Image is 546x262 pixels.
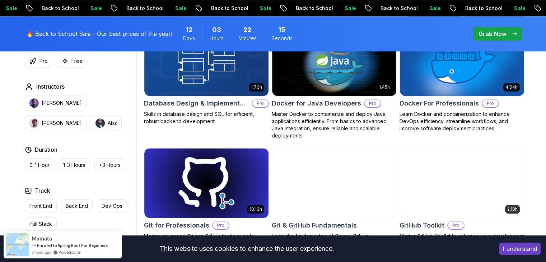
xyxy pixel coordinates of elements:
[400,148,524,218] img: GitHub Toolkit card
[144,233,269,254] p: Master advanced Git and GitHub techniques to optimize your development workflow and collaboration...
[29,162,50,169] p: 0-1 Hour
[374,5,423,12] p: Back to School
[35,145,57,154] h2: Duration
[400,98,479,108] h2: Docker For Professionals
[212,25,221,35] span: 3 Hours
[25,158,54,172] button: 0-1 Hour
[251,84,262,90] p: 1.70h
[205,5,254,12] p: Back to School
[59,249,81,255] a: ProveSource
[278,25,285,35] span: 15 Seconds
[254,5,277,12] p: Sale
[272,233,397,240] p: Learn the fundamentals of Git and GitHub.
[29,118,39,128] img: instructor img
[42,120,82,127] p: [PERSON_NAME]
[35,186,50,195] h2: Track
[272,26,396,96] img: Docker for Java Developers card
[25,217,57,231] button: Full Stack
[508,5,531,12] p: Sale
[400,148,524,247] a: GitHub Toolkit card2.10hGitHub ToolkitProMaster GitHub Toolkit to enhance your development workfl...
[66,202,88,210] p: Back End
[29,220,52,228] p: Full Stack
[505,84,518,90] p: 4.64h
[5,241,488,257] div: This website uses cookies to enhance the user experience.
[482,100,498,107] p: Pro
[379,84,390,90] p: 1.45h
[37,243,108,248] a: Enroled to Spring Boot For Beginners
[169,5,192,12] p: Sale
[290,5,339,12] p: Back to School
[39,57,48,65] p: Pro
[400,26,524,132] a: Docker For Professionals card4.64hDocker For ProfessionalsProLearn Docker and containerization to...
[479,29,507,38] p: Grab Now
[144,26,269,96] img: Database Design & Implementation card
[144,220,209,230] h2: Git for Professionals
[61,199,93,213] button: Back End
[25,115,87,131] button: instructor img[PERSON_NAME]
[144,111,269,125] p: Skills in database design and SQL for efficient, robust backend development
[400,233,524,247] p: Master GitHub Toolkit to enhance your development workflow and collaboration efficiency.
[36,82,65,91] h2: Instructors
[507,206,518,212] p: 2.10h
[144,148,269,218] img: Git for Professionals card
[95,118,105,128] img: instructor img
[120,5,169,12] p: Back to School
[29,98,39,108] img: instructor img
[210,35,224,42] span: Hours
[183,35,195,42] span: Days
[272,26,397,139] a: Docker for Java Developers card1.45hDocker for Java DevelopersProMaster Docker to containerize an...
[249,206,262,212] p: 10.13h
[213,222,229,229] p: Pro
[448,222,464,229] p: Pro
[25,95,87,111] button: instructor img[PERSON_NAME]
[272,148,397,240] a: Git & GitHub Fundamentals cardGit & GitHub FundamentalsLearn the fundamentals of Git and GitHub.
[144,98,249,108] h2: Database Design & Implementation
[459,5,508,12] p: Back to School
[57,54,87,68] button: Free
[102,202,122,210] p: Dev Ops
[97,199,127,213] button: Dev Ops
[108,120,117,127] p: Abz
[6,233,29,256] img: provesource social proof notification image
[29,202,52,210] p: Front End
[423,5,446,12] p: Sale
[144,26,269,125] a: Database Design & Implementation card1.70hNEWDatabase Design & ImplementationProSkills in databas...
[42,99,82,107] p: [PERSON_NAME]
[36,5,84,12] p: Back to School
[144,148,269,254] a: Git for Professionals card10.13hGit for ProfessionalsProMaster advanced Git and GitHub techniques...
[272,98,361,108] h2: Docker for Java Developers
[252,100,268,107] p: Pro
[32,242,36,248] span: ->
[99,162,121,169] p: +3 Hours
[59,158,90,172] button: 1-3 Hours
[238,35,257,42] span: Minutes
[272,111,397,139] p: Master Docker to containerize and deploy Java applications efficiently. From basics to advanced J...
[365,100,381,107] p: Pro
[339,5,361,12] p: Sale
[272,220,357,230] h2: Git & GitHub Fundamentals
[32,249,51,255] span: 3 hours ago
[186,25,192,35] span: 12 Days
[499,243,541,255] button: Accept cookies
[400,26,524,96] img: Docker For Professionals card
[25,199,57,213] button: Front End
[243,25,251,35] span: 22 Minutes
[84,5,107,12] p: Sale
[400,220,444,230] h2: GitHub Toolkit
[63,162,85,169] p: 1-3 Hours
[271,35,293,42] span: Seconds
[25,54,52,68] button: Pro
[94,158,125,172] button: +3 Hours
[272,148,396,218] img: Git & GitHub Fundamentals card
[91,115,122,131] button: instructor imgAbz
[71,57,83,65] p: Free
[32,235,52,242] span: Mamata
[400,111,524,132] p: Learn Docker and containerization to enhance DevOps efficiency, streamline workflows, and improve...
[26,29,172,38] p: 🔥 Back to School Sale - Our best prices of the year!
